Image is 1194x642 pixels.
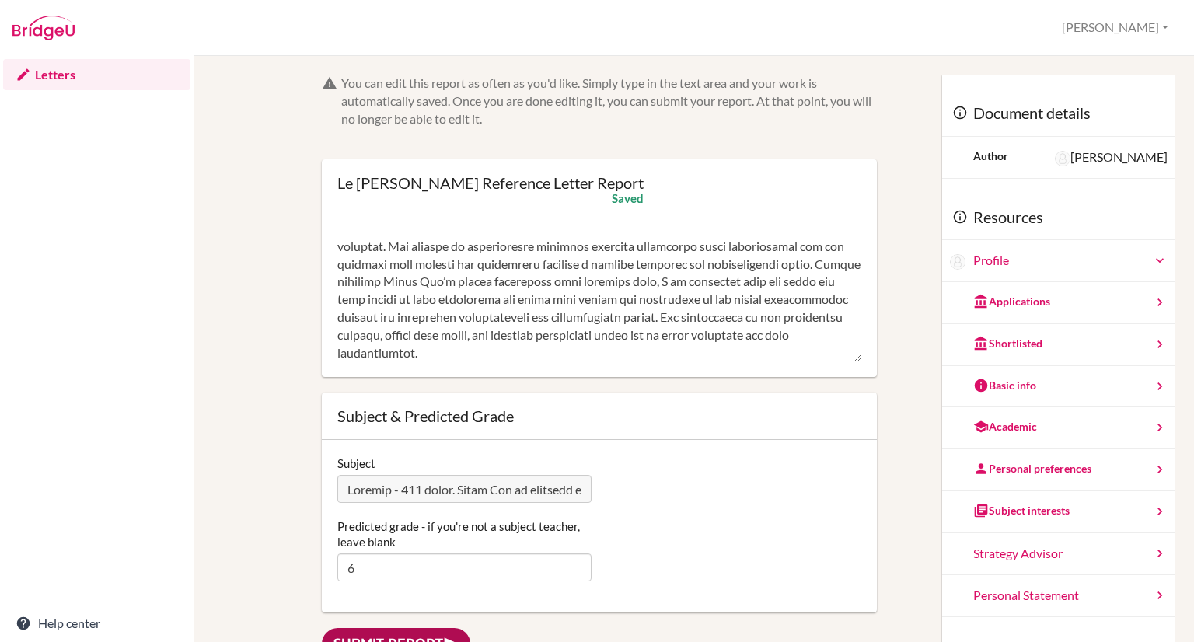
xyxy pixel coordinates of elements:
[973,378,1036,393] div: Basic info
[942,407,1175,449] a: Academic
[942,491,1175,533] a: Subject interests
[942,366,1175,408] a: Basic info
[942,282,1175,324] a: Applications
[942,575,1175,617] a: Personal Statement
[3,59,190,90] a: Letters
[942,90,1175,137] div: Document details
[973,294,1050,309] div: Applications
[1055,13,1175,42] button: [PERSON_NAME]
[942,449,1175,491] a: Personal preferences
[973,336,1042,351] div: Shortlisted
[942,194,1175,241] div: Resources
[12,16,75,40] img: Bridge-U
[3,608,190,639] a: Help center
[337,408,861,424] div: Subject & Predicted Grade
[612,190,644,206] div: Saved
[973,148,1008,164] div: Author
[942,533,1175,575] a: Strategy Advisor
[337,455,375,471] label: Subject
[337,518,592,550] label: Predicted grade - if you're not a subject teacher, leave blank
[1055,148,1168,166] div: [PERSON_NAME]
[942,324,1175,366] a: Shortlisted
[973,252,1168,270] a: Profile
[973,461,1091,476] div: Personal preferences
[341,75,877,128] div: You can edit this report as often as you'd like. Simply type in the text area and your work is au...
[1055,151,1070,166] img: Sara Morgan
[973,419,1037,434] div: Academic
[337,175,644,190] div: Le [PERSON_NAME] Reference Letter Report
[950,254,965,270] img: Le Quynh Anh Vu
[973,503,1070,518] div: Subject interests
